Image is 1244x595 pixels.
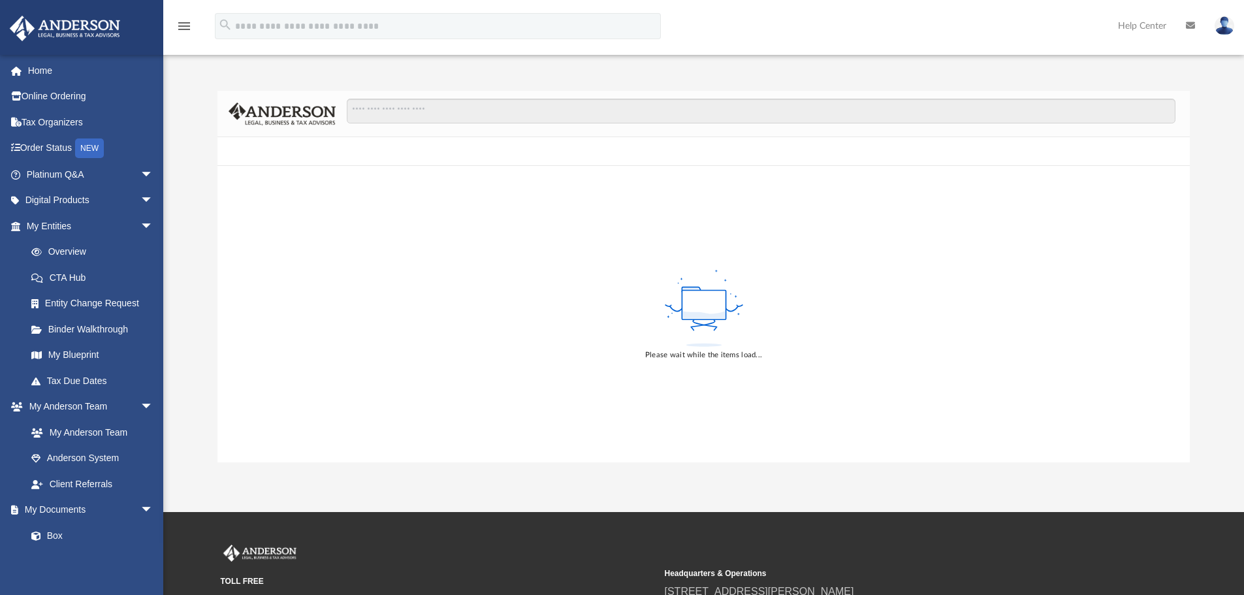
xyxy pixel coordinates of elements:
[1215,16,1234,35] img: User Pic
[6,16,124,41] img: Anderson Advisors Platinum Portal
[176,18,192,34] i: menu
[140,187,167,214] span: arrow_drop_down
[18,368,173,394] a: Tax Due Dates
[18,291,173,317] a: Entity Change Request
[9,161,173,187] a: Platinum Q&Aarrow_drop_down
[9,497,167,523] a: My Documentsarrow_drop_down
[18,342,167,368] a: My Blueprint
[218,18,232,32] i: search
[140,394,167,421] span: arrow_drop_down
[18,549,167,575] a: Meeting Minutes
[75,138,104,158] div: NEW
[18,316,173,342] a: Binder Walkthrough
[18,523,160,549] a: Box
[18,239,173,265] a: Overview
[9,84,173,110] a: Online Ordering
[9,213,173,239] a: My Entitiesarrow_drop_down
[140,213,167,240] span: arrow_drop_down
[9,135,173,162] a: Order StatusNEW
[176,25,192,34] a: menu
[9,187,173,214] a: Digital Productsarrow_drop_down
[18,265,173,291] a: CTA Hub
[18,445,167,472] a: Anderson System
[221,575,656,587] small: TOLL FREE
[645,349,762,361] div: Please wait while the items load...
[140,497,167,524] span: arrow_drop_down
[347,99,1175,123] input: Search files and folders
[18,471,167,497] a: Client Referrals
[9,109,173,135] a: Tax Organizers
[665,568,1100,579] small: Headquarters & Operations
[221,545,299,562] img: Anderson Advisors Platinum Portal
[18,419,160,445] a: My Anderson Team
[140,161,167,188] span: arrow_drop_down
[9,57,173,84] a: Home
[9,394,167,420] a: My Anderson Teamarrow_drop_down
